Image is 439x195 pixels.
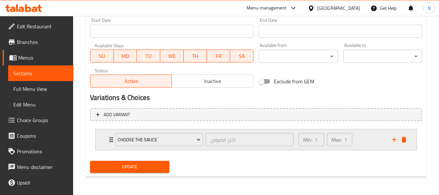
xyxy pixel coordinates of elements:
[3,144,73,159] a: Promotions
[93,51,111,61] span: SU
[8,65,73,81] a: Sections
[3,34,73,50] a: Branches
[17,163,68,171] span: Menu disclaimer
[3,159,73,175] a: Menu disclaimer
[160,49,184,63] button: WE
[17,116,68,124] span: Choice Groups
[428,5,431,12] span: N
[331,136,342,144] p: Max:
[399,135,409,145] button: delete
[17,22,68,30] span: Edit Restaurant
[93,77,169,86] span: Active
[137,49,160,63] button: TU
[17,38,68,46] span: Branches
[90,126,422,153] li: Expand
[303,136,312,144] p: Min:
[18,54,68,62] span: Menus
[172,75,253,88] button: Inactive
[114,49,137,63] button: MO
[233,51,251,61] span: SA
[247,4,287,12] div: Menu-management
[184,49,207,63] button: TH
[3,19,73,34] a: Edit Restaurant
[90,93,422,103] h2: Variations & Choices
[3,112,73,128] a: Choice Groups
[95,163,164,171] span: Update
[17,132,68,140] span: Coupons
[115,133,203,146] button: Choose the sauce
[3,128,73,144] a: Coupons
[186,51,204,61] span: TH
[317,5,360,12] div: [GEOGRAPHIC_DATA]
[13,85,68,93] span: Full Menu View
[8,97,73,112] a: Edit Menu
[17,179,68,187] span: Upsell
[3,175,73,190] a: Upsell
[90,108,422,121] button: Add variant
[8,81,73,97] a: Full Menu View
[90,75,172,88] button: Active
[13,69,68,77] span: Sections
[17,147,68,155] span: Promotions
[116,51,135,61] span: MO
[90,49,114,63] button: SU
[139,51,158,61] span: TU
[174,77,251,86] span: Inactive
[207,49,230,63] button: FR
[259,50,338,63] div: ​
[343,50,422,63] div: ​
[13,101,68,108] span: Edit Menu
[210,51,228,61] span: FR
[96,129,417,150] div: Expand
[3,50,73,65] a: Menus
[274,77,314,85] span: Exclude from GEM
[90,161,169,173] button: Update
[230,49,253,63] button: SA
[118,136,201,144] span: Choose the sauce
[104,111,130,119] span: Add variant
[389,135,399,145] button: add
[163,51,181,61] span: WE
